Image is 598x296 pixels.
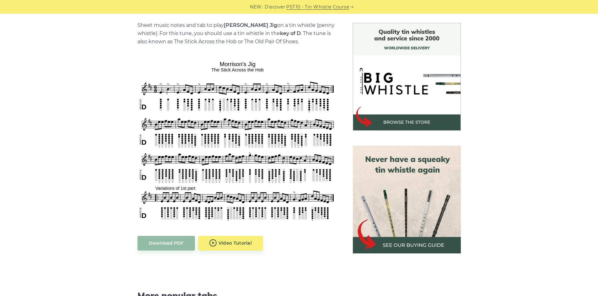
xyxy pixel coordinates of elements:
strong: [PERSON_NAME] Jig [224,22,277,28]
strong: key of D [280,30,301,36]
a: PST10 - Tin Whistle Course [286,3,349,11]
img: BigWhistle Tin Whistle Store [353,23,461,131]
img: Morrison's Jig Tin Whistle Tabs & Sheet Music [137,59,338,223]
span: NEW: [250,3,263,11]
span: Discover [265,3,285,11]
a: Video Tutorial [198,236,263,251]
a: Download PDF [137,236,195,251]
img: tin whistle buying guide [353,146,461,253]
p: Sheet music notes and tab to play on a tin whistle (penny whistle). For this tune, you should use... [137,21,338,46]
